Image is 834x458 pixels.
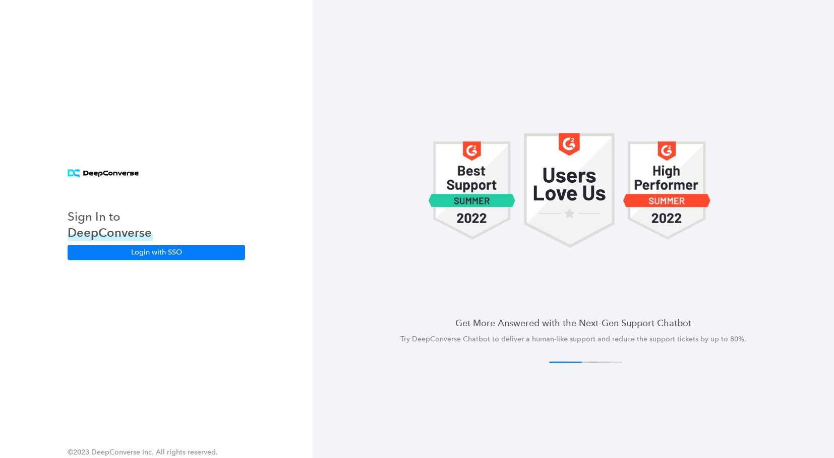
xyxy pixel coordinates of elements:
button: 3 [577,362,610,363]
button: 1 [549,362,582,363]
span: ©2023 DeepConverse Inc. All rights reserved. [68,448,218,456]
span: Try DeepConverse Chatbot to deliver a human-like support and reduce the support tickets by up to ... [400,335,746,343]
button: 2 [565,362,598,363]
img: carousel 1 [524,133,615,248]
h4: Get More Answered with the Next-Gen Support Chatbot [337,317,810,329]
h3: DeepConverse [68,225,153,241]
img: horizontal logo [68,169,139,178]
img: carousel 1 [623,133,711,248]
img: carousel 1 [428,133,516,248]
button: Login with SSO [68,245,245,260]
button: 4 [589,362,622,363]
h3: Sign In to [68,209,153,225]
